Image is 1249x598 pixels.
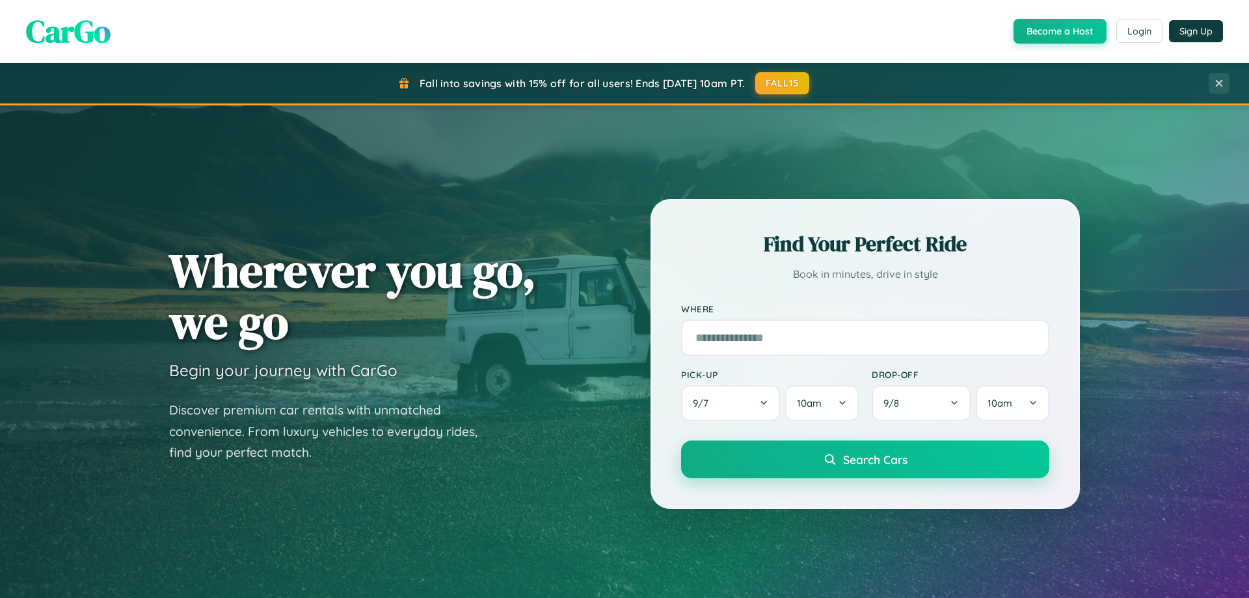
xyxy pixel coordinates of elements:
[976,385,1049,421] button: 10am
[681,385,780,421] button: 9/7
[987,397,1012,409] span: 10am
[843,452,907,467] span: Search Cars
[872,369,1049,380] label: Drop-off
[755,72,810,94] button: FALL15
[169,360,397,380] h3: Begin your journey with CarGo
[681,303,1049,314] label: Where
[1014,19,1107,44] button: Become a Host
[872,385,971,421] button: 9/8
[169,245,536,347] h1: Wherever you go, we go
[420,77,745,90] span: Fall into savings with 15% off for all users! Ends [DATE] 10am PT.
[681,369,859,380] label: Pick-up
[681,265,1049,284] p: Book in minutes, drive in style
[883,397,906,409] span: 9 / 8
[169,400,494,463] p: Discover premium car rentals with unmatched convenience. From luxury vehicles to everyday rides, ...
[785,385,859,421] button: 10am
[26,10,111,53] span: CarGo
[693,397,715,409] span: 9 / 7
[1116,20,1162,43] button: Login
[681,441,1049,478] button: Search Cars
[797,397,822,409] span: 10am
[1169,20,1223,42] button: Sign Up
[681,230,1049,258] h2: Find Your Perfect Ride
